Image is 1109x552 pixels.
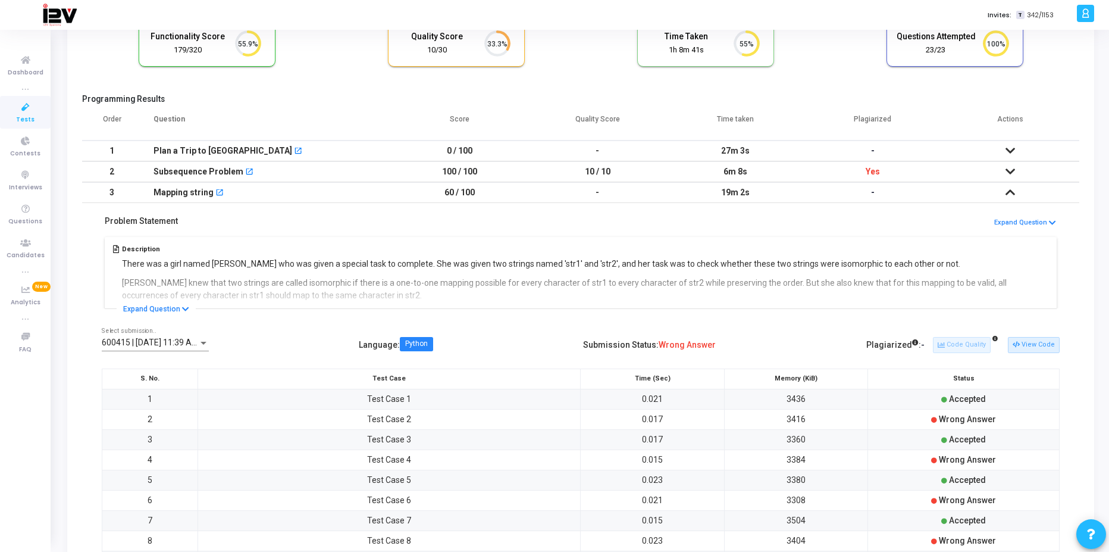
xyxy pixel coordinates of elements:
th: Quality Score [528,107,666,141]
td: 0.017 [581,429,724,450]
td: 19m 2s [666,182,804,203]
td: 3436 [724,389,867,409]
td: Test Case 3 [198,429,581,450]
td: 2 [82,161,142,182]
td: 27m 3s [666,141,804,161]
span: - [871,188,875,197]
div: Language : [359,335,433,355]
button: Expand Question [994,217,1057,229]
div: 1h 8m 41s [647,45,726,56]
td: 4 [102,450,198,470]
p: There was a girl named [PERSON_NAME] who was given a special task to complete. She was given two ... [122,258,1049,270]
span: Wrong Answer [939,414,996,424]
mat-icon: open_in_new [245,169,253,177]
td: 6m 8s [666,161,804,182]
td: 7 [102,510,198,531]
td: Test Case 5 [198,470,581,490]
td: 3404 [724,531,867,551]
td: 3 [102,429,198,450]
div: Python [405,341,428,348]
th: Time taken [666,107,804,141]
h5: Functionality Score [148,32,228,42]
span: - [871,146,875,155]
td: 6 [102,490,198,510]
mat-icon: open_in_new [215,189,224,198]
label: Invites: [988,10,1011,20]
span: 600415 | [DATE] 11:39 AM IST (Best) [102,338,238,347]
th: Status [868,369,1060,389]
td: 5 [102,470,198,490]
td: 10 / 10 [528,161,666,182]
td: 3380 [724,470,867,490]
td: 3416 [724,409,867,429]
div: 179/320 [148,45,228,56]
span: Wrong Answer [659,340,716,350]
span: Dashboard [8,68,43,78]
span: Yes [866,167,880,176]
td: 3308 [724,490,867,510]
span: Contests [10,149,40,159]
h5: Programming Results [82,94,1079,104]
td: 3360 [724,429,867,450]
th: Memory (KiB) [724,369,867,389]
td: 8 [102,531,198,551]
div: Plan a Trip to [GEOGRAPHIC_DATA] [153,141,292,161]
button: Code Quality [933,337,991,353]
td: 0 / 100 [391,141,528,161]
td: 0.023 [581,531,724,551]
div: Plagiarized : [866,335,925,355]
span: Wrong Answer [939,455,996,464]
th: Plagiarized [804,107,941,141]
td: 0.015 [581,450,724,470]
td: 0.021 [581,490,724,510]
span: Wrong Answer [939,495,996,505]
span: FAQ [19,345,32,355]
span: 342/1153 [1027,10,1054,20]
h5: Quality Score [397,32,477,42]
span: Tests [16,115,35,125]
div: 10/30 [397,45,477,56]
div: Submission Status: [583,335,716,355]
button: View Code [1008,337,1060,353]
h5: Time Taken [647,32,726,42]
div: Subsequence Problem [153,162,243,182]
span: Accepted [949,394,986,404]
td: - [528,182,666,203]
td: 100 / 100 [391,161,528,182]
td: 1 [102,389,198,409]
span: Accepted [949,475,986,485]
h5: Questions Attempted [896,32,976,42]
td: 0.021 [581,389,724,409]
th: Question [142,107,391,141]
td: Test Case 6 [198,490,581,510]
span: - [921,340,925,350]
th: Score [391,107,528,141]
td: 3504 [724,510,867,531]
span: Questions [8,217,42,227]
td: 1 [82,141,142,161]
td: 0.017 [581,409,724,429]
span: Interviews [9,183,42,193]
td: 0.023 [581,470,724,490]
td: - [528,141,666,161]
img: logo [42,3,77,27]
span: Accepted [949,435,986,444]
th: Order [82,107,142,141]
span: Wrong Answer [939,536,996,545]
td: Test Case 1 [198,389,581,409]
td: 2 [102,409,198,429]
td: 3384 [724,450,867,470]
td: Test Case 8 [198,531,581,551]
td: 0.015 [581,510,724,531]
th: Time (Sec) [581,369,724,389]
td: 3 [82,182,142,203]
th: Actions [942,107,1079,141]
span: Analytics [11,298,40,308]
th: S. No. [102,369,198,389]
div: Mapping string [153,183,214,202]
div: 23/23 [896,45,976,56]
span: New [32,282,51,292]
button: Expand Question [117,303,196,315]
mat-icon: open_in_new [294,148,302,156]
h5: Description [122,245,1049,253]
